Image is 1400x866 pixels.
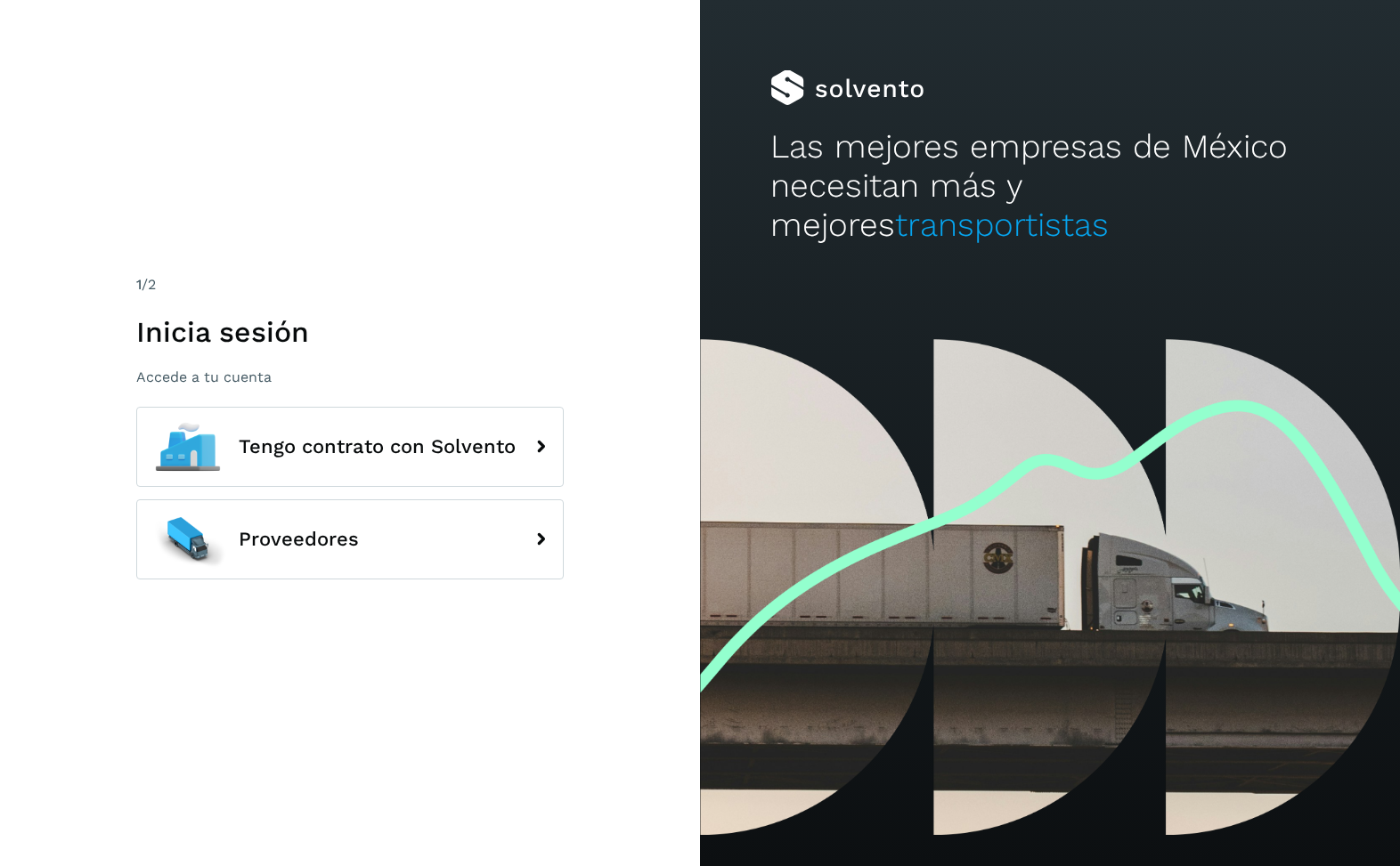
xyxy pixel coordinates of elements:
h1: Inicia sesión [136,315,564,349]
span: Proveedores [239,529,359,550]
span: Tengo contrato con Solvento [239,436,516,457]
h2: Las mejores empresas de México necesitan más y mejores [770,127,1331,246]
div: /2 [136,274,564,295]
button: Proveedores [136,499,564,579]
p: Accede a tu cuenta [136,368,564,385]
span: 1 [136,276,142,293]
button: Tengo contrato con Solvento [136,407,564,487]
span: transportistas [895,206,1109,244]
